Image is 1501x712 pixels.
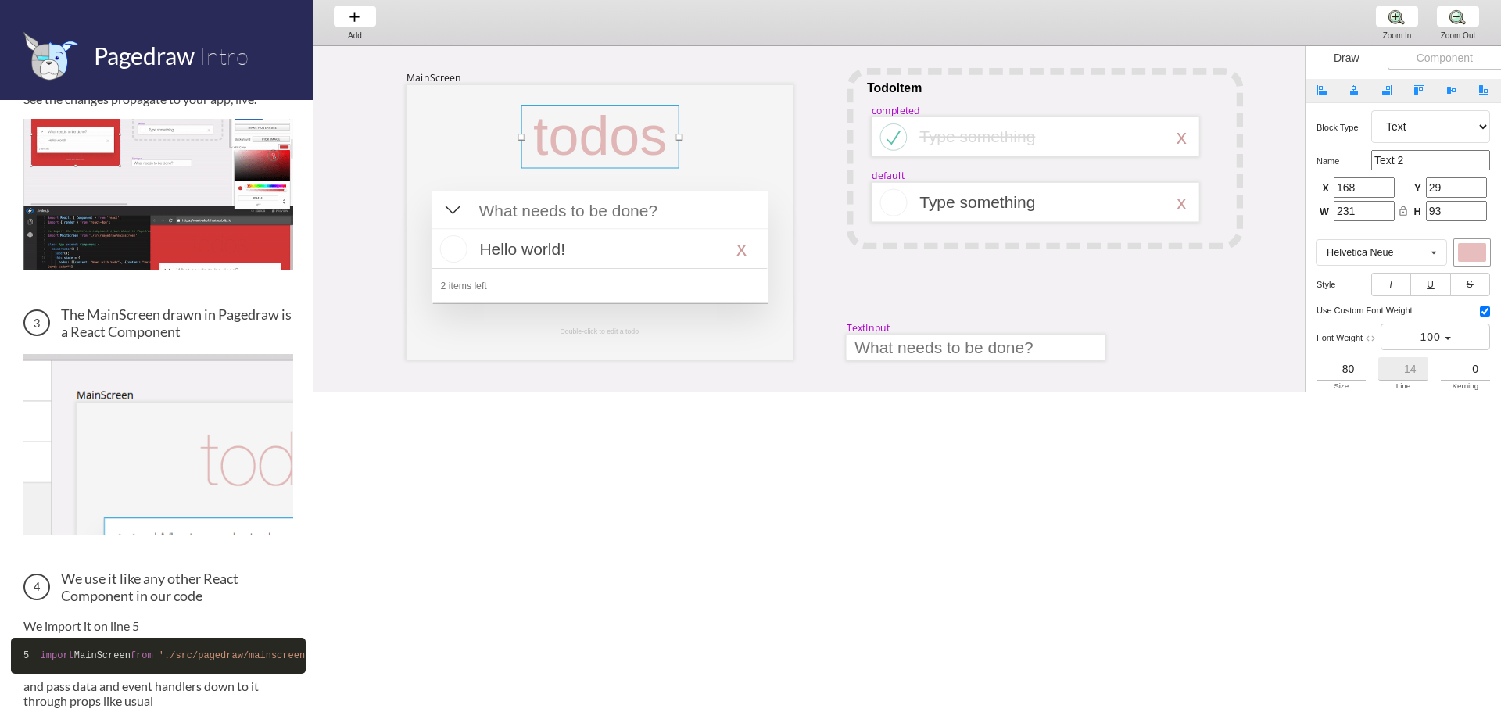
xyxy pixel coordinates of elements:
button: I [1371,273,1411,296]
div: Helvetica Neue [1327,248,1393,258]
h5: use custom font weight [1317,306,1417,315]
span: Intro [199,41,249,70]
div: x [1177,191,1187,214]
i: I [1389,279,1392,290]
p: We import it on line 5 [23,618,293,633]
p: and pass data and event handlers down to it through props like usual [23,678,293,708]
span: H [1412,206,1421,220]
span: Pagedraw [94,41,195,70]
span: from [131,650,153,661]
img: favicon.png [23,31,78,81]
div: Size [1317,381,1366,392]
span: './src/pagedraw/mainscreen' [159,650,310,661]
h5: style [1317,280,1371,289]
button: 100 [1381,324,1490,350]
div: Zoom In [1367,31,1427,40]
div: Add [325,31,385,40]
h3: The MainScreen drawn in Pagedraw is a React Component [23,306,293,340]
s: S [1467,279,1474,290]
span: 5 [23,650,29,661]
button: S [1450,273,1490,296]
img: The MainScreen Component in Pagedraw [23,354,293,535]
img: zoom-plus.png [1388,9,1405,25]
button: U [1410,273,1450,296]
code: MainScreen [11,638,306,674]
u: U [1427,279,1435,290]
div: completed [872,103,920,116]
img: Change a color in Pagedraw [23,119,293,270]
span: font weight [1317,333,1363,342]
img: zoom-minus.png [1449,9,1466,25]
input: use custom font weight [1480,306,1490,317]
span: Y [1412,182,1421,196]
div: TextInput [847,321,890,335]
div: Kerning [1441,381,1490,392]
input: Text 2 [1371,150,1490,170]
span: Line [1396,381,1411,390]
h5: Block type [1317,123,1371,132]
h5: name [1317,156,1371,166]
span: import [41,650,74,661]
div: default [872,169,905,182]
span: X [1320,182,1329,196]
i: lock_open [1398,206,1409,216]
div: MainScreen [407,71,461,84]
div: Draw [1306,46,1388,70]
div: Zoom Out [1428,31,1488,40]
div: x [1177,125,1187,148]
h3: We use it like any other React Component in our code [23,570,293,604]
span: 100 [1420,331,1440,343]
span: W [1320,206,1329,220]
i: code [1365,333,1376,344]
img: baseline-add-24px.svg [346,9,363,25]
div: Component [1388,46,1501,70]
